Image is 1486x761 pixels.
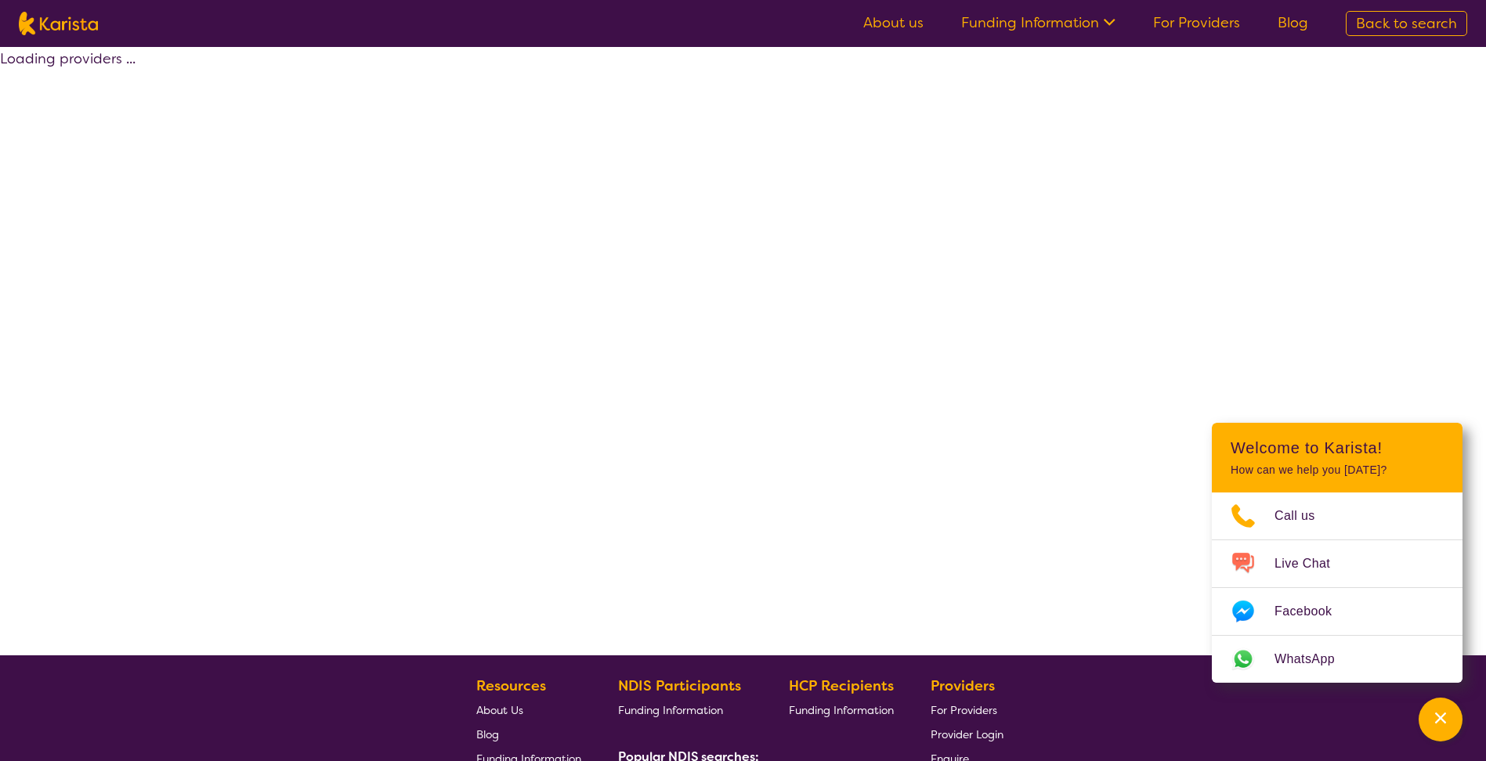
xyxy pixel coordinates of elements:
[1419,698,1462,741] button: Channel Menu
[1231,463,1444,477] p: How can we help you [DATE]?
[789,703,894,717] span: Funding Information
[1356,14,1457,33] span: Back to search
[19,12,98,35] img: Karista logo
[1274,504,1334,528] span: Call us
[863,13,924,32] a: About us
[476,698,581,722] a: About Us
[931,676,995,695] b: Providers
[961,13,1115,32] a: Funding Information
[618,703,723,717] span: Funding Information
[476,703,523,717] span: About Us
[1274,552,1349,575] span: Live Chat
[476,727,499,741] span: Blog
[1212,423,1462,683] div: Channel Menu
[1153,13,1240,32] a: For Providers
[476,676,546,695] b: Resources
[1274,647,1354,671] span: WhatsApp
[931,698,1003,722] a: For Providers
[789,676,894,695] b: HCP Recipients
[1346,11,1467,36] a: Back to search
[1231,438,1444,457] h2: Welcome to Karista!
[1274,600,1350,623] span: Facebook
[931,703,997,717] span: For Providers
[476,722,581,746] a: Blog
[1212,492,1462,683] ul: Choose channel
[789,698,894,722] a: Funding Information
[931,722,1003,746] a: Provider Login
[618,698,753,722] a: Funding Information
[1212,636,1462,683] a: Web link opens in a new tab.
[931,727,1003,741] span: Provider Login
[1278,13,1308,32] a: Blog
[618,676,741,695] b: NDIS Participants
